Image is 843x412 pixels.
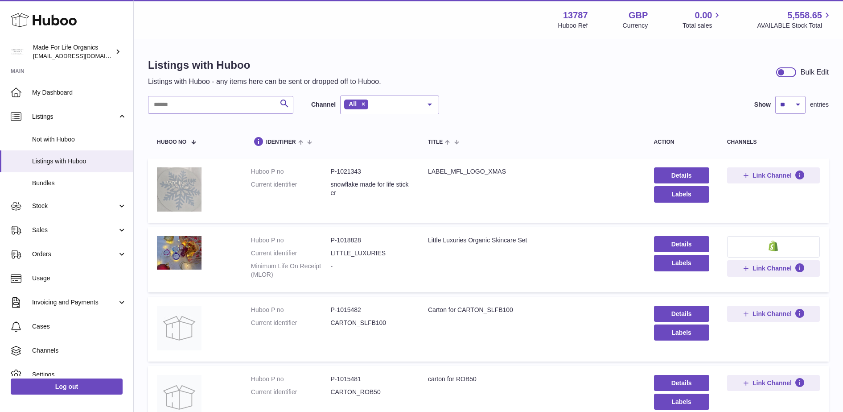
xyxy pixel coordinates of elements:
dt: Minimum Life On Receipt (MLOR) [251,262,331,279]
dd: P-1018828 [330,236,410,245]
div: channels [727,139,820,145]
span: title [428,139,443,145]
div: Currency [623,21,648,30]
a: Details [654,306,709,322]
p: Listings with Huboo - any items here can be sent or dropped off to Huboo. [148,77,381,87]
img: internalAdmin-13787@internal.huboo.com [11,45,24,58]
dt: Huboo P no [251,167,331,176]
dt: Current identifier [251,180,331,197]
span: Stock [32,202,117,210]
span: Orders [32,250,117,258]
span: Channels [32,346,127,355]
dt: Current identifier [251,319,331,327]
span: Listings [32,112,117,121]
dd: snowflake made for life sticker [330,180,410,197]
a: 5,558.65 AVAILABLE Stock Total [757,9,832,30]
span: entries [810,100,829,109]
dd: LITTLE_LUXURIES [330,249,410,258]
span: All [349,100,357,108]
span: [EMAIL_ADDRESS][DOMAIN_NAME] [33,52,131,59]
a: Details [654,236,709,252]
span: identifier [266,139,296,145]
a: 0.00 Total sales [683,9,722,30]
dt: Huboo P no [251,306,331,314]
span: Listings with Huboo [32,157,127,166]
button: Link Channel [727,260,820,276]
dt: Current identifier [251,249,331,258]
span: Huboo no [157,139,186,145]
span: My Dashboard [32,88,127,97]
button: Labels [654,255,709,271]
span: Usage [32,274,127,283]
dd: CARTON_SLFB100 [330,319,410,327]
span: 0.00 [695,9,712,21]
a: Details [654,375,709,391]
span: Link Channel [753,310,792,318]
button: Link Channel [727,306,820,322]
img: Carton for CARTON_SLFB100 [157,306,201,350]
dd: P-1015482 [330,306,410,314]
strong: 13787 [563,9,588,21]
dd: P-1021343 [330,167,410,176]
button: Link Channel [727,167,820,183]
span: AVAILABLE Stock Total [757,21,832,30]
div: action [654,139,709,145]
div: Little Luxuries Organic Skincare Set [428,236,636,245]
span: Invoicing and Payments [32,298,117,307]
h1: Listings with Huboo [148,58,381,72]
div: carton for ROB50 [428,375,636,383]
dd: - [330,262,410,279]
label: Show [754,100,771,109]
dt: Current identifier [251,388,331,396]
span: Settings [32,370,127,379]
button: Labels [654,186,709,202]
div: LABEL_MFL_LOGO_XMAS [428,167,636,176]
dd: P-1015481 [330,375,410,383]
a: Details [654,167,709,183]
dt: Huboo P no [251,236,331,245]
button: Labels [654,394,709,410]
div: Huboo Ref [558,21,588,30]
span: Link Channel [753,264,792,272]
a: Log out [11,379,123,395]
div: Made For Life Organics [33,43,113,60]
label: Channel [311,100,336,109]
strong: GBP [629,9,648,21]
span: Link Channel [753,379,792,387]
img: Little Luxuries Organic Skincare Set [157,236,201,270]
span: 5,558.65 [787,9,822,21]
dd: CARTON_ROB50 [330,388,410,396]
span: Sales [32,226,117,234]
button: Labels [654,325,709,341]
img: LABEL_MFL_LOGO_XMAS [157,167,201,212]
img: shopify-small.png [769,241,778,251]
div: Bulk Edit [801,67,829,77]
span: Bundles [32,179,127,187]
dt: Huboo P no [251,375,331,383]
span: Not with Huboo [32,135,127,144]
span: Link Channel [753,171,792,179]
button: Link Channel [727,375,820,391]
div: Carton for CARTON_SLFB100 [428,306,636,314]
span: Cases [32,322,127,331]
span: Total sales [683,21,722,30]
